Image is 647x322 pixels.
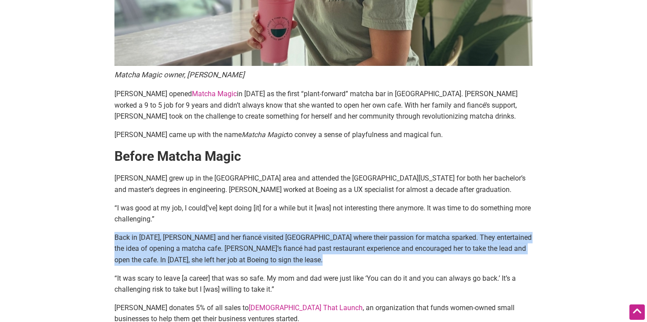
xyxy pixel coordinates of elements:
[114,90,518,120] span: [PERSON_NAME] opened in [DATE] as the first “plant-forward” matcha bar in [GEOGRAPHIC_DATA]. [PER...
[114,174,526,194] span: [PERSON_NAME] grew up in the [GEOGRAPHIC_DATA] area and attended the [GEOGRAPHIC_DATA][US_STATE] ...
[114,148,241,164] strong: Before Matcha Magic
[287,130,443,139] span: to convey a sense of playfulness and magical fun.
[192,90,237,98] a: Matcha Magic
[114,204,531,224] span: “I was good at my job, I could[‘ve] kept doing [it] for a while but it [was] not interesting ther...
[114,233,532,264] span: Back in [DATE], [PERSON_NAME] and her fiancé visited [GEOGRAPHIC_DATA] where their passion for ma...
[114,304,249,312] span: [PERSON_NAME] donates 5% of all sales to
[114,130,242,139] span: [PERSON_NAME] came up with the name
[114,70,245,79] em: Matcha Magic owner, [PERSON_NAME]
[249,304,363,312] a: [DEMOGRAPHIC_DATA] That Launch
[242,130,287,139] span: Matcha Magic
[114,274,516,294] span: “It was scary to leave [a career] that was so safe. My mom and dad were just like ‘You can do it ...
[629,304,645,320] div: Scroll Back to Top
